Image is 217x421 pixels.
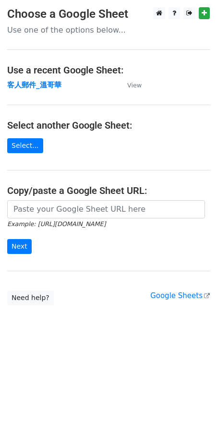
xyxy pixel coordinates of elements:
[7,120,210,131] h4: Select another Google Sheet:
[7,138,43,153] a: Select...
[118,81,142,89] a: View
[7,7,210,21] h3: Choose a Google Sheet
[7,81,61,89] a: 客人郵件_溫哥華
[7,290,54,305] a: Need help?
[150,291,210,300] a: Google Sheets
[7,220,106,228] small: Example: [URL][DOMAIN_NAME]
[7,239,32,254] input: Next
[7,64,210,76] h4: Use a recent Google Sheet:
[127,82,142,89] small: View
[7,185,210,196] h4: Copy/paste a Google Sheet URL:
[7,25,210,35] p: Use one of the options below...
[7,200,205,218] input: Paste your Google Sheet URL here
